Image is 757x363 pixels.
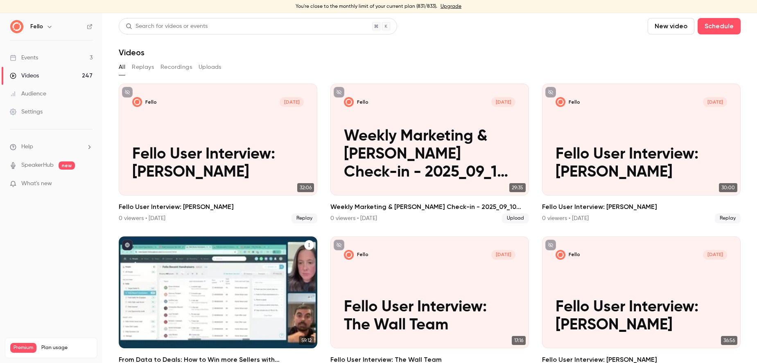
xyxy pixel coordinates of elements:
[330,202,529,212] h2: Weekly Marketing & [PERSON_NAME] Check-in - 2025_09_10 12_30 MDT - Recording
[703,97,727,107] span: [DATE]
[344,250,354,260] img: Fello User Interview: The Wall Team
[556,250,565,260] img: Fello User Interview: Buddy Blake
[132,146,304,182] p: Fello User Interview: [PERSON_NAME]
[10,90,46,98] div: Audience
[41,345,92,351] span: Plan usage
[509,183,526,192] span: 29:35
[556,146,728,182] p: Fello User Interview: [PERSON_NAME]
[30,23,43,31] h6: Fello
[542,84,741,223] a: Fello User Interview: Shannon Biszantz Fello[DATE]Fello User Interview: [PERSON_NAME]30:00Fello U...
[10,20,23,33] img: Fello
[21,179,52,188] span: What's new
[569,99,580,106] p: Fello
[160,61,192,74] button: Recordings
[357,251,368,258] p: Fello
[10,54,38,62] div: Events
[334,87,344,98] button: unpublished
[344,128,516,182] p: Weekly Marketing & [PERSON_NAME] Check-in - 2025_09_10 12_30 MDT - Recording
[542,84,741,223] li: Fello User Interview: Shannon Biszantz
[132,61,154,74] button: Replays
[145,99,157,106] p: Fello
[542,202,741,212] h2: Fello User Interview: [PERSON_NAME]
[715,213,741,223] span: Replay
[297,183,314,192] span: 32:06
[132,97,142,107] img: Fello User Interview: Jay Macklin
[119,18,741,358] section: Videos
[119,214,165,222] div: 0 viewers • [DATE]
[59,161,75,170] span: new
[83,180,93,188] iframe: Noticeable Trigger
[344,299,516,335] p: Fello User Interview: The Wall Team
[357,99,368,106] p: Fello
[122,87,133,98] button: unpublished
[545,87,556,98] button: unpublished
[10,108,43,116] div: Settings
[330,214,377,222] div: 0 viewers • [DATE]
[542,214,589,222] div: 0 viewers • [DATE]
[199,61,221,74] button: Uploads
[648,18,694,34] button: New video
[119,61,125,74] button: All
[119,84,317,223] a: Fello User Interview: Jay MacklinFello[DATE]Fello User Interview: [PERSON_NAME]32:06Fello User In...
[126,22,208,31] div: Search for videos or events
[119,48,145,57] h1: Videos
[721,336,737,345] span: 36:56
[491,97,515,107] span: [DATE]
[334,240,344,250] button: unpublished
[119,202,317,212] h2: Fello User Interview: [PERSON_NAME]
[21,143,33,151] span: Help
[10,143,93,151] li: help-dropdown-opener
[698,18,741,34] button: Schedule
[119,84,317,223] li: Fello User Interview: Jay Macklin
[330,84,529,223] a: Weekly Marketing & Ryan Check-in - 2025_09_10 12_30 MDT - RecordingFello[DATE]Weekly Marketing & ...
[280,97,304,107] span: [DATE]
[556,97,565,107] img: Fello User Interview: Shannon Biszantz
[344,97,354,107] img: Weekly Marketing & Ryan Check-in - 2025_09_10 12_30 MDT - Recording
[719,183,737,192] span: 30:00
[491,250,515,260] span: [DATE]
[330,84,529,223] li: Weekly Marketing & Ryan Check-in - 2025_09_10 12_30 MDT - Recording
[545,240,556,250] button: unpublished
[569,251,580,258] p: Fello
[512,336,526,345] span: 17:16
[299,336,314,345] span: 59:12
[556,299,728,335] p: Fello User Interview: [PERSON_NAME]
[703,250,727,260] span: [DATE]
[502,213,529,223] span: Upload
[292,213,317,223] span: Replay
[10,72,39,80] div: Videos
[10,343,36,353] span: Premium
[441,3,461,10] a: Upgrade
[21,161,54,170] a: SpeakerHub
[122,240,133,250] button: published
